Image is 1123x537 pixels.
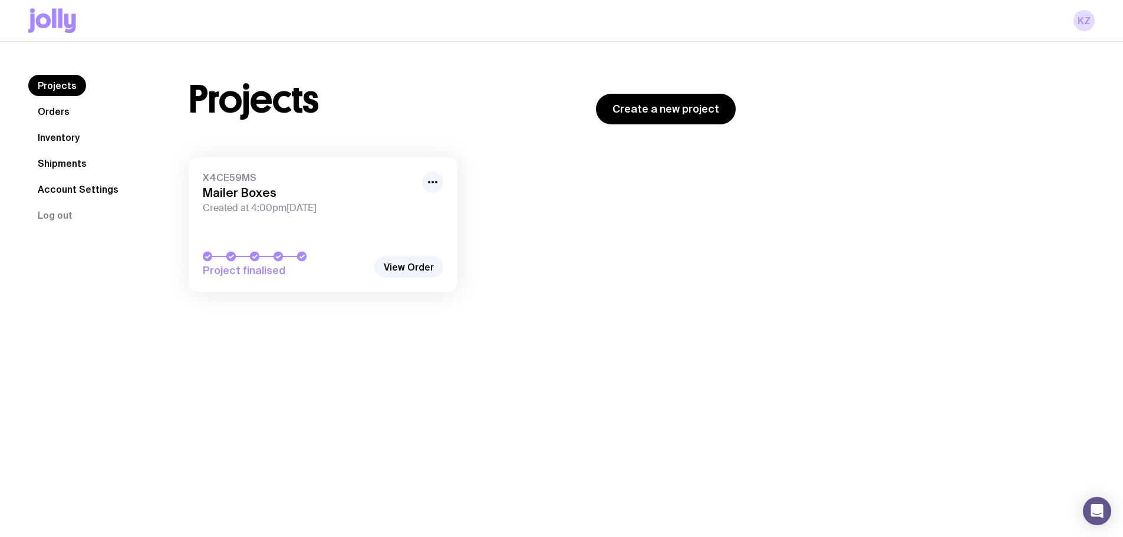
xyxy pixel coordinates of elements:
[28,153,96,174] a: Shipments
[596,94,736,124] a: Create a new project
[189,157,457,292] a: X4CE59MSMailer BoxesCreated at 4:00pm[DATE]Project finalised
[28,127,89,148] a: Inventory
[203,172,415,183] span: X4CE59MS
[28,179,128,200] a: Account Settings
[203,202,415,214] span: Created at 4:00pm[DATE]
[1083,497,1111,525] div: Open Intercom Messenger
[189,81,319,118] h1: Projects
[203,186,415,200] h3: Mailer Boxes
[1073,10,1095,31] a: KZ
[374,256,443,278] a: View Order
[203,263,368,278] span: Project finalised
[28,101,79,122] a: Orders
[28,75,86,96] a: Projects
[28,205,82,226] button: Log out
